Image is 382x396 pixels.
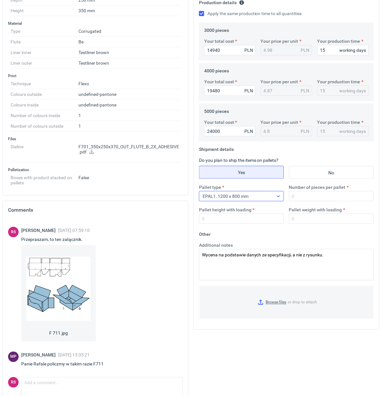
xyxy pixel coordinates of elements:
[11,78,78,89] dt: Technique
[244,128,253,134] div: PLN
[78,26,180,37] dd: Corrugated
[204,25,229,33] legend: 3000 pieces
[11,37,78,47] dt: Flute
[340,47,366,53] div: working days
[8,352,19,363] figcaption: MP
[11,26,78,37] dt: Type
[78,144,180,155] p: F701_350x250x370_OUT_FLUTE_B_2X_ADHESIVE.pdf
[8,73,183,78] h3: Print
[340,87,366,94] div: working days
[78,58,180,69] dd: Testliner brown
[199,10,302,17] label: Apply the same production time to all quantities
[199,286,374,319] label: or drop to attach
[317,38,360,44] label: Your production time
[261,119,298,125] label: Your price per unit
[199,214,284,224] input: 0
[11,5,78,16] dt: Height
[204,38,234,44] label: Your total cost
[8,21,183,26] h3: Material
[11,58,78,69] dt: Liner outer
[58,353,90,358] span: [DATE] 13:35:21
[199,166,284,179] label: Yes
[261,38,298,44] label: Your price per unit
[21,361,111,367] div: Panie Rafale policzmy w takim razie F711
[301,47,310,53] div: PLN
[8,167,183,172] h3: Palletization
[8,206,183,214] h2: Comments
[204,106,229,114] legend: 5000 pieces
[204,78,234,85] label: Your total cost
[199,207,251,213] label: Pallet height with loading
[289,191,374,201] input: 0
[26,250,91,327] img: OqGJJh0pIh3lGUcDqZ3yTZCZZy3vgAss9dTxBH6H.jpg
[8,136,183,142] h3: Files
[203,194,249,199] span: EPAL1, 1200 x 800 mm
[317,119,360,125] label: Your production time
[78,100,180,110] dd: undefined-pantone
[78,78,180,89] dd: Flexo
[8,227,19,238] figcaption: RS
[78,89,180,100] dd: undefined-pantone
[11,172,78,185] dt: Boxes with product stacked on pallets
[11,142,78,162] dt: Dieline
[78,5,180,16] dd: 350 mm
[199,144,234,152] legend: Shipment details
[11,100,78,110] dt: Colours inside
[289,207,342,213] label: Pallet weight with loading
[244,87,253,94] div: PLN
[21,245,96,342] a: F 711.jpg
[8,352,19,363] div: Michał Palasek
[289,166,374,179] label: No
[301,128,310,134] div: PLN
[78,121,180,132] dd: 1
[301,87,310,94] div: PLN
[8,377,19,388] figcaption: RS
[78,37,180,47] dd: Be
[261,78,298,85] label: Your price per unit
[21,353,58,358] span: [PERSON_NAME]
[289,184,346,190] label: Number of pieces per pallet
[204,45,256,55] input: 0
[199,229,211,237] legend: Other
[199,184,221,190] label: Pallet type
[78,110,180,121] dd: 1
[317,45,369,55] input: 0
[199,158,279,163] label: Do you plan to ship the items on pallets?
[204,66,229,73] legend: 4000 pieces
[58,228,90,233] span: [DATE] 07:59:10
[8,377,19,388] div: Rafał Stani
[78,47,180,58] dd: Testliner brown
[8,227,19,238] div: Rafał Stani
[11,121,78,132] dt: Number of colours outside
[244,47,253,53] div: PLN
[289,214,374,224] input: 0
[199,249,374,281] textarea: Wycena na podstawie danych ze specyfikacji, a nie z rysunku.
[21,236,96,243] div: Przepraszam, to ten załącznik.
[11,47,78,58] dt: Liner inner
[317,78,360,85] label: Your production time
[78,172,180,185] dd: False
[11,110,78,121] dt: Number of colours inside
[21,228,58,233] span: [PERSON_NAME]
[204,119,234,125] label: Your total cost
[11,89,78,100] dt: Colours outside
[199,242,233,248] label: Additional notes
[49,327,68,336] span: F 711.jpg
[340,128,366,134] div: working days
